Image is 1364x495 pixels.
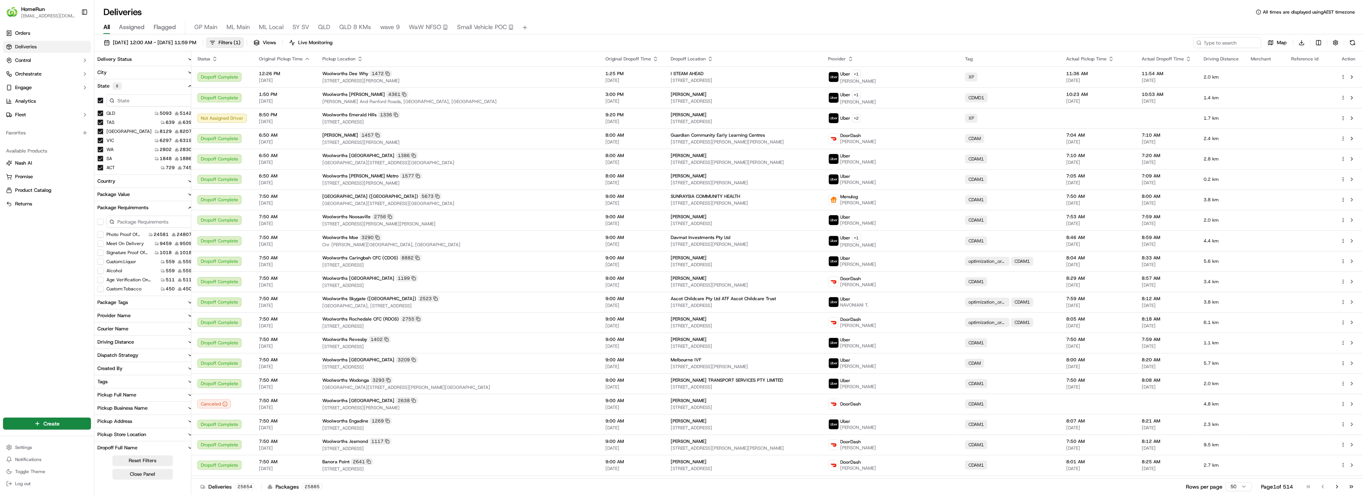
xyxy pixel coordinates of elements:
[1142,139,1192,145] span: [DATE]
[180,128,192,134] span: 8207
[15,444,32,450] span: Settings
[94,66,196,79] button: City
[106,110,115,116] label: QLD
[1193,37,1261,48] input: Type to search
[318,23,330,32] span: QLD
[94,375,196,388] button: Tags
[106,119,114,125] label: TAS
[234,39,240,46] span: ( 1 )
[372,213,394,220] div: 2756
[259,214,310,220] span: 7:50 AM
[3,184,91,196] button: Product Catalog
[3,171,91,183] button: Promise
[15,173,33,180] span: Promise
[94,53,196,66] button: Delivery Status
[94,389,196,401] button: Pickup Full Name
[605,139,659,145] span: [DATE]
[197,399,231,409] div: Canceled
[106,94,193,106] input: State
[852,114,861,122] button: +2
[1204,136,1239,142] span: 2.4 km
[259,91,310,97] span: 1:50 PM
[113,39,196,46] span: [DATE] 12:00 AM - [DATE] 11:59 PM
[841,71,851,77] span: Uber
[15,57,31,64] span: Control
[15,481,31,487] span: Log out
[3,41,91,53] a: Deliveries
[841,139,876,145] span: [PERSON_NAME]
[671,98,816,104] span: [STREET_ADDRESS]
[293,23,309,32] span: SY SV
[968,136,981,142] span: CDAM
[1142,153,1192,159] span: 7:20 AM
[841,115,851,121] span: Uber
[1263,9,1355,15] span: All times are displayed using AEST timezone
[106,286,142,292] label: Custom:tobacco
[1142,132,1192,138] span: 7:10 AM
[829,72,839,82] img: uber-new-logo.jpeg
[1251,56,1271,62] span: Merchant
[1066,139,1130,145] span: [DATE]
[103,6,142,18] h1: Deliveries
[197,56,210,62] span: Status
[1142,91,1192,97] span: 10:53 AM
[829,379,839,389] img: uber-new-logo.jpeg
[378,111,400,118] div: 1336
[1142,200,1192,206] span: [DATE]
[1066,91,1130,97] span: 10:23 AM
[968,197,984,203] span: CDAM1
[3,466,91,477] button: Toggle Theme
[21,13,75,19] button: [EMAIL_ADDRESS][DOMAIN_NAME]
[3,54,91,66] button: Control
[3,157,91,169] button: Nash AI
[968,156,984,162] span: CDAM1
[97,365,123,372] div: Created By
[1341,56,1356,62] div: Action
[94,322,196,335] button: Courier Name
[160,146,172,153] span: 2802
[1066,180,1130,186] span: [DATE]
[106,146,114,153] label: WA
[841,159,876,165] span: [PERSON_NAME]
[1066,98,1130,104] span: [DATE]
[841,173,851,179] span: Uber
[1277,39,1287,46] span: Map
[1066,132,1130,138] span: 7:04 AM
[106,250,152,256] label: Signature Proof Of Delivery
[380,23,400,32] span: wave 9
[322,99,593,105] span: [PERSON_NAME] And Ranford Roads, [GEOGRAPHIC_DATA], [GEOGRAPHIC_DATA]
[322,214,371,220] span: Woolworths Noosaville
[6,173,88,180] a: Promise
[94,362,196,375] button: Created By
[219,39,240,46] span: Filters
[100,37,200,48] button: [DATE] 12:00 AM - [DATE] 11:59 PM
[15,187,51,194] span: Product Catalog
[400,173,422,179] div: 1577
[605,193,659,199] span: 9:00 AM
[671,159,816,165] span: [STREET_ADDRESS][PERSON_NAME][PERSON_NAME]
[106,277,155,283] label: Age Verification On Delivery
[829,440,839,450] img: doordash_logo_v2.png
[322,119,593,125] span: [STREET_ADDRESS]
[322,160,593,166] span: [GEOGRAPHIC_DATA][STREET_ADDRESS][GEOGRAPHIC_DATA]
[6,6,18,18] img: HomeRun
[259,71,310,77] span: 12:26 PM
[968,74,974,80] span: XP
[828,56,846,62] span: Provider
[322,112,377,118] span: Woolworths Emerald Hills
[6,160,88,167] a: Nash AI
[250,37,279,48] button: Views
[1142,214,1192,220] span: 7:59 AM
[94,402,196,415] button: Pickup Business Name
[259,139,310,145] span: [DATE]
[3,27,91,39] a: Orders
[1066,153,1130,159] span: 7:10 AM
[671,200,816,206] span: [STREET_ADDRESS][PERSON_NAME]
[166,119,175,125] span: 639
[3,95,91,107] a: Analytics
[671,119,816,125] span: [STREET_ADDRESS]
[180,137,192,143] span: 6319
[841,92,851,98] span: Uber
[259,132,310,138] span: 6:50 AM
[1142,193,1192,199] span: 8:00 AM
